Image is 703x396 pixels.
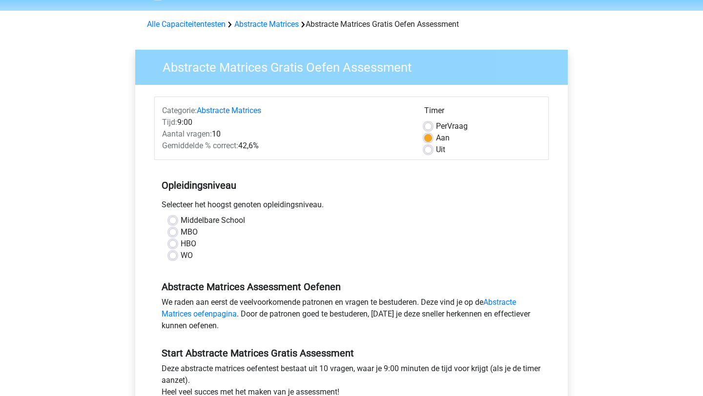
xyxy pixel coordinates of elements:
label: Vraag [436,120,468,132]
div: 10 [155,128,417,140]
a: Alle Capaciteitentesten [147,20,226,29]
div: Abstracte Matrices Gratis Oefen Assessment [143,19,560,30]
span: Per [436,121,447,131]
span: Aantal vragen: [162,129,212,139]
div: Selecteer het hoogst genoten opleidingsniveau. [154,199,549,215]
span: Gemiddelde % correct: [162,141,238,150]
label: Aan [436,132,450,144]
div: We raden aan eerst de veelvoorkomende patronen en vragen te bestuderen. Deze vind je op de . Door... [154,297,549,336]
label: Uit [436,144,445,156]
div: 42,6% [155,140,417,152]
span: Tijd: [162,118,177,127]
div: 9:00 [155,117,417,128]
h5: Start Abstracte Matrices Gratis Assessment [162,347,541,359]
label: HBO [181,238,196,250]
h5: Opleidingsniveau [162,176,541,195]
label: WO [181,250,193,261]
span: Categorie: [162,106,197,115]
a: Abstracte Matrices [234,20,299,29]
div: Timer [424,105,541,120]
label: MBO [181,226,198,238]
h5: Abstracte Matrices Assessment Oefenen [162,281,541,293]
label: Middelbare School [181,215,245,226]
h3: Abstracte Matrices Gratis Oefen Assessment [151,56,560,75]
a: Abstracte Matrices [197,106,261,115]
